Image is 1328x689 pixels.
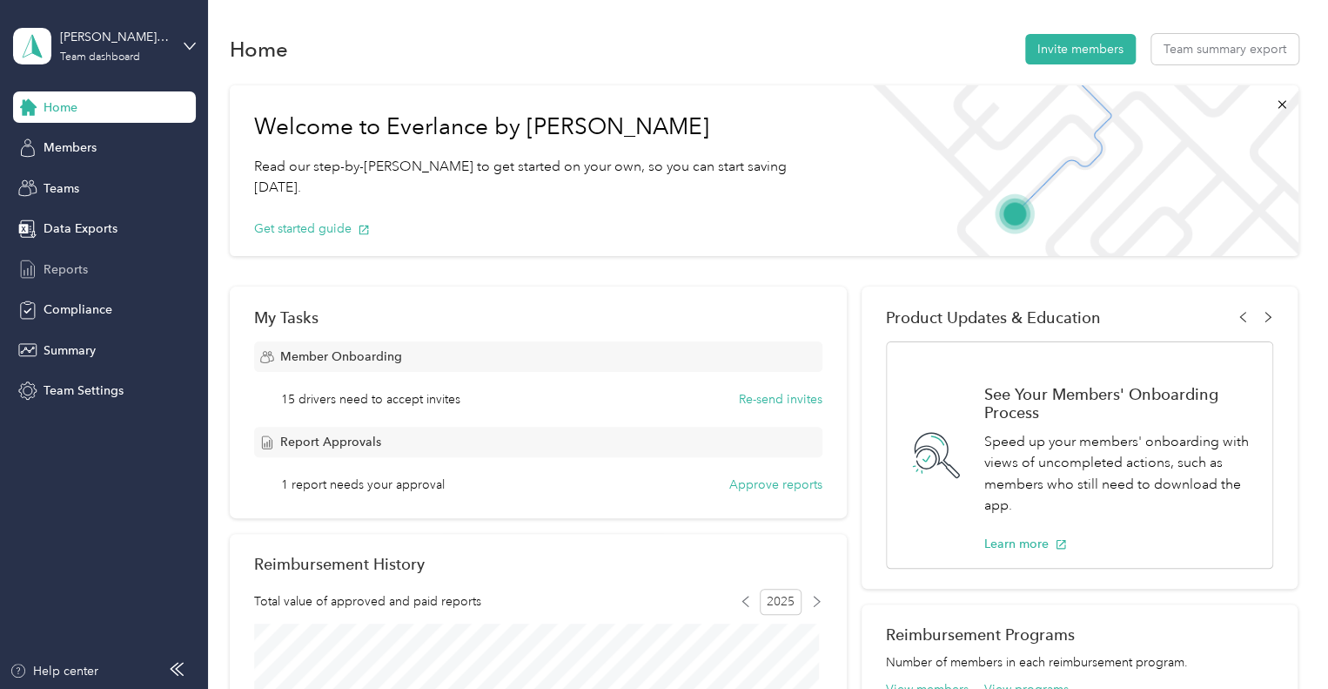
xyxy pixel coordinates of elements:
[254,156,832,199] p: Read our step-by-[PERSON_NAME] to get started on your own, so you can start saving [DATE].
[230,40,288,58] h1: Home
[886,308,1101,327] span: Product Updates & Education
[729,476,822,494] button: Approve reports
[984,431,1254,517] p: Speed up your members' onboarding with views of uncompleted actions, such as members who still ne...
[984,535,1067,553] button: Learn more
[739,390,822,409] button: Re-send invites
[254,308,822,327] div: My Tasks
[254,113,832,141] h1: Welcome to Everlance by [PERSON_NAME]
[254,220,370,238] button: Get started guide
[44,260,88,279] span: Reports
[44,301,112,319] span: Compliance
[254,592,481,611] span: Total value of approved and paid reports
[281,390,460,409] span: 15 drivers need to accept invites
[44,138,97,157] span: Members
[1025,34,1136,64] button: Invite members
[44,179,79,198] span: Teams
[60,52,140,63] div: Team dashboard
[280,433,381,451] span: Report Approvals
[60,28,169,46] div: [PERSON_NAME]'s Team
[1151,34,1298,64] button: Team summary export
[10,662,98,680] button: Help center
[44,98,77,117] span: Home
[855,85,1298,256] img: Welcome to everlance
[886,653,1273,672] p: Number of members in each reimbursement program.
[44,341,96,360] span: Summary
[886,625,1273,644] h2: Reimbursement Programs
[280,348,402,366] span: Member Onboarding
[254,555,425,573] h2: Reimbursement History
[281,476,445,494] span: 1 report needs your approval
[760,589,801,615] span: 2025
[44,382,124,400] span: Team Settings
[984,385,1254,422] h1: See Your Members' Onboarding Process
[44,220,117,238] span: Data Exports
